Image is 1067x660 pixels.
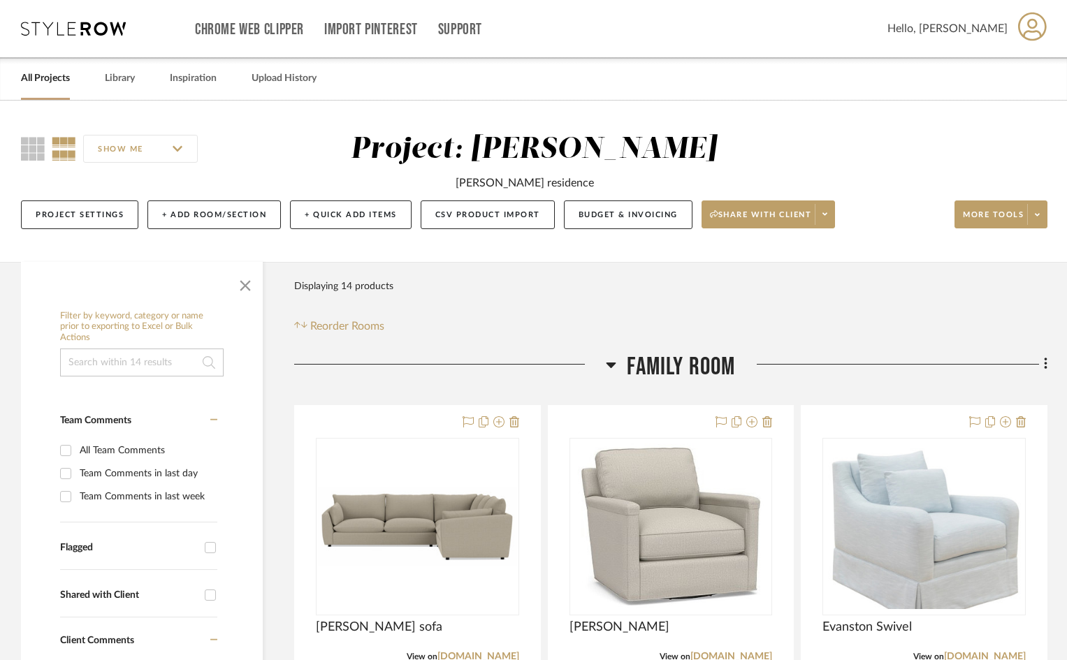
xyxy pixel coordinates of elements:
[710,210,812,230] span: Share with client
[80,485,214,508] div: Team Comments in last week
[195,24,304,36] a: Chrome Web Clipper
[421,200,555,229] button: CSV Product Import
[570,439,772,615] div: 0
[822,619,912,635] span: Evanston Swivel
[60,349,224,376] input: Search within 14 results
[955,200,1047,228] button: More tools
[823,439,1025,615] div: 0
[824,443,1024,610] img: Evanston Swivel
[569,619,669,635] span: [PERSON_NAME]
[310,318,384,335] span: Reorder Rooms
[231,269,259,297] button: Close
[60,311,224,344] h6: Filter by keyword, category or name prior to exporting to Excel or Bulk Actions
[294,272,393,300] div: Displaying 14 products
[317,439,518,615] div: 0
[21,200,138,229] button: Project Settings
[80,439,214,462] div: All Team Comments
[351,135,717,164] div: Project: [PERSON_NAME]
[105,69,135,88] a: Library
[574,439,769,614] img: Tyler Swivel
[456,175,594,191] div: [PERSON_NAME] residence
[887,20,1008,37] span: Hello, [PERSON_NAME]
[564,200,692,229] button: Budget & Invoicing
[60,542,198,554] div: Flagged
[21,69,70,88] a: All Projects
[294,318,384,335] button: Reorder Rooms
[317,487,518,566] img: Weber sofa
[170,69,217,88] a: Inspiration
[252,69,317,88] a: Upload History
[60,416,131,425] span: Team Comments
[963,210,1024,230] span: More tools
[316,619,442,635] span: [PERSON_NAME] sofa
[80,462,214,485] div: Team Comments in last day
[60,636,134,645] span: Client Comments
[702,200,836,228] button: Share with client
[324,24,418,36] a: Import Pinterest
[438,24,482,36] a: Support
[60,589,198,601] div: Shared with Client
[627,352,735,382] span: Family Room
[290,200,412,229] button: + Quick Add Items
[147,200,281,229] button: + Add Room/Section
